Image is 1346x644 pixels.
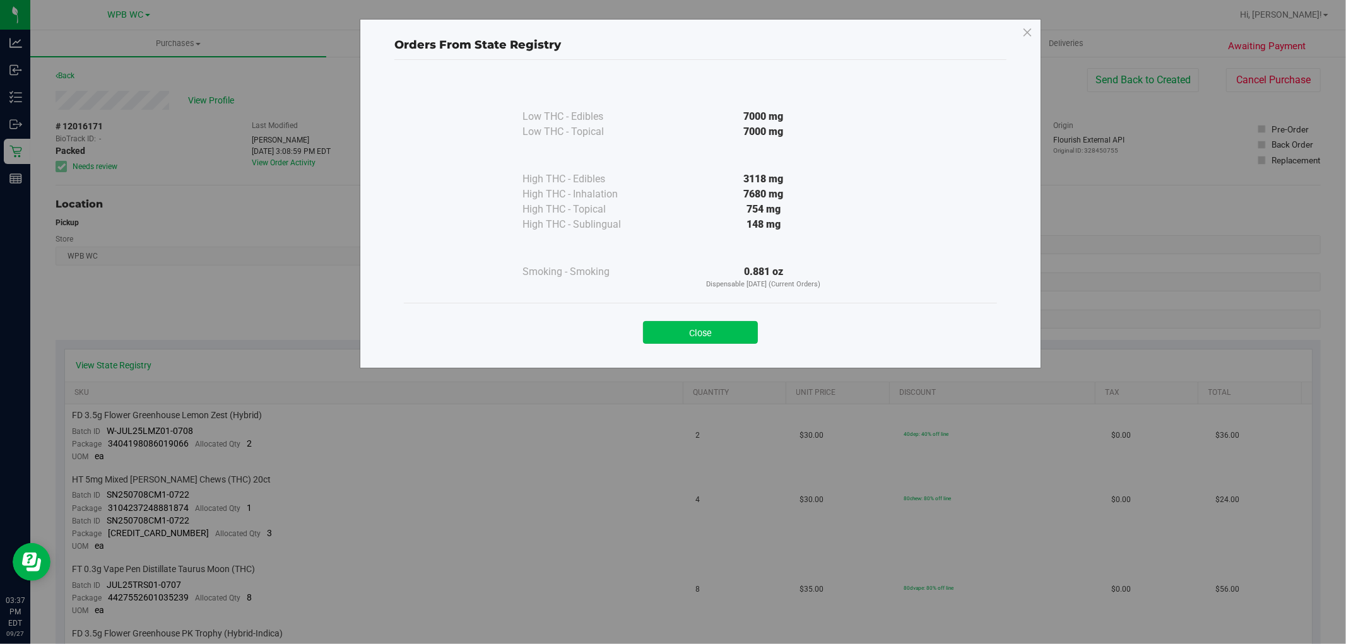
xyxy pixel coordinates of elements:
div: 754 mg [649,202,878,217]
div: High THC - Sublingual [522,217,649,232]
div: High THC - Edibles [522,172,649,187]
div: 7680 mg [649,187,878,202]
div: 3118 mg [649,172,878,187]
div: High THC - Inhalation [522,187,649,202]
span: Orders From State Registry [394,38,561,52]
p: Dispensable [DATE] (Current Orders) [649,279,878,290]
div: 7000 mg [649,109,878,124]
div: Low THC - Edibles [522,109,649,124]
div: Smoking - Smoking [522,264,649,279]
div: High THC - Topical [522,202,649,217]
button: Close [643,321,758,344]
div: Low THC - Topical [522,124,649,139]
iframe: Resource center [13,543,50,581]
div: 7000 mg [649,124,878,139]
div: 148 mg [649,217,878,232]
div: 0.881 oz [649,264,878,290]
